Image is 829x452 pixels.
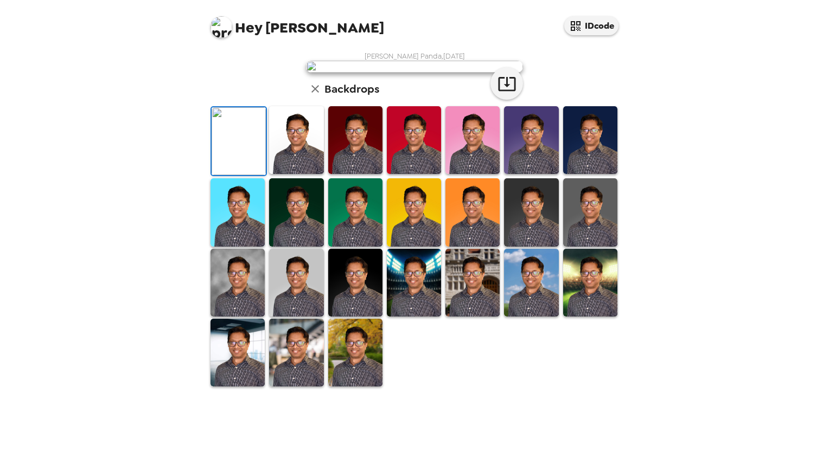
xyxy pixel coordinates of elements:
h6: Backdrops [324,80,379,98]
span: Hey [235,18,262,37]
button: IDcode [564,16,618,35]
span: [PERSON_NAME] Panda , [DATE] [365,51,465,61]
span: [PERSON_NAME] [211,11,384,35]
img: profile pic [211,16,232,38]
img: user [306,61,523,73]
img: Original [212,107,266,175]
